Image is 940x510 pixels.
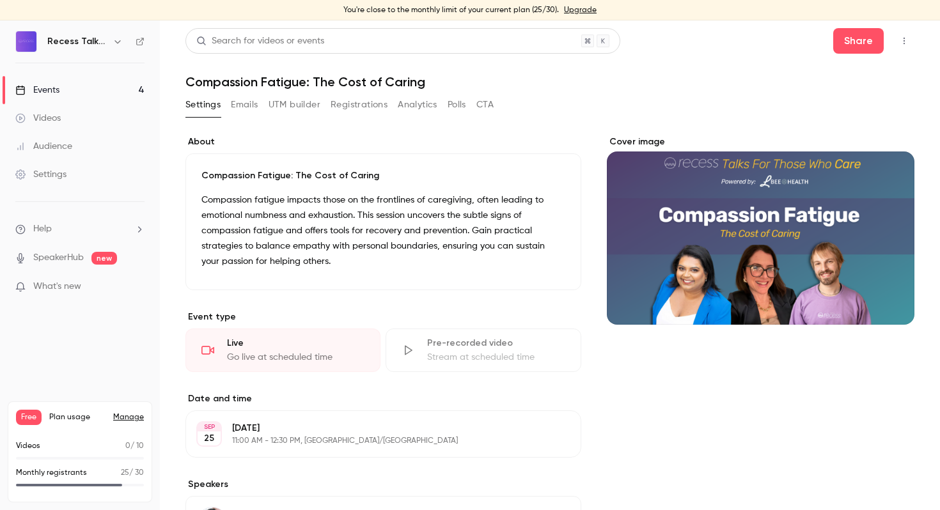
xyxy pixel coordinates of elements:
h1: Compassion Fatigue: The Cost of Caring [185,74,914,89]
p: 11:00 AM - 12:30 PM, [GEOGRAPHIC_DATA]/[GEOGRAPHIC_DATA] [232,436,513,446]
div: Live [227,337,364,350]
div: Settings [15,168,67,181]
iframe: Noticeable Trigger [129,281,145,293]
span: Plan usage [49,412,106,422]
a: Upgrade [564,5,597,15]
section: Cover image [607,135,914,325]
p: Event type [185,311,581,323]
div: SEP [198,422,221,431]
a: Manage [113,412,144,422]
button: Polls [448,95,466,115]
div: Go live at scheduled time [227,351,364,364]
p: / 30 [121,467,144,479]
span: 25 [121,469,129,477]
a: SpeakerHub [33,251,84,265]
div: Search for videos or events [196,35,324,48]
div: Events [15,84,59,97]
div: Pre-recorded video [427,337,565,350]
button: CTA [476,95,494,115]
img: Recess Talks For Those Who Care [16,31,36,52]
div: Videos [15,112,61,125]
div: Audience [15,140,72,153]
button: Registrations [331,95,388,115]
button: Emails [231,95,258,115]
button: Analytics [398,95,437,115]
div: Pre-recorded videoStream at scheduled time [386,328,581,372]
p: / 10 [125,440,144,452]
label: Speakers [185,478,581,491]
div: LiveGo live at scheduled time [185,328,380,372]
p: Monthly registrants [16,467,87,479]
button: UTM builder [269,95,320,115]
button: Share [833,28,884,54]
label: Date and time [185,392,581,405]
label: About [185,135,581,148]
button: Settings [185,95,221,115]
p: Compassion fatigue impacts those on the frontlines of caregiving, often leading to emotional numb... [201,192,565,269]
span: Free [16,410,42,425]
p: Videos [16,440,40,452]
li: help-dropdown-opener [15,222,145,236]
span: 0 [125,442,130,450]
p: 25 [204,432,214,445]
span: What's new [33,280,81,293]
span: new [91,252,117,265]
h6: Recess Talks For Those Who Care [47,35,107,48]
p: [DATE] [232,422,513,435]
div: Stream at scheduled time [427,351,565,364]
label: Cover image [607,135,914,148]
span: Help [33,222,52,236]
p: Compassion Fatigue: The Cost of Caring [201,169,565,182]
